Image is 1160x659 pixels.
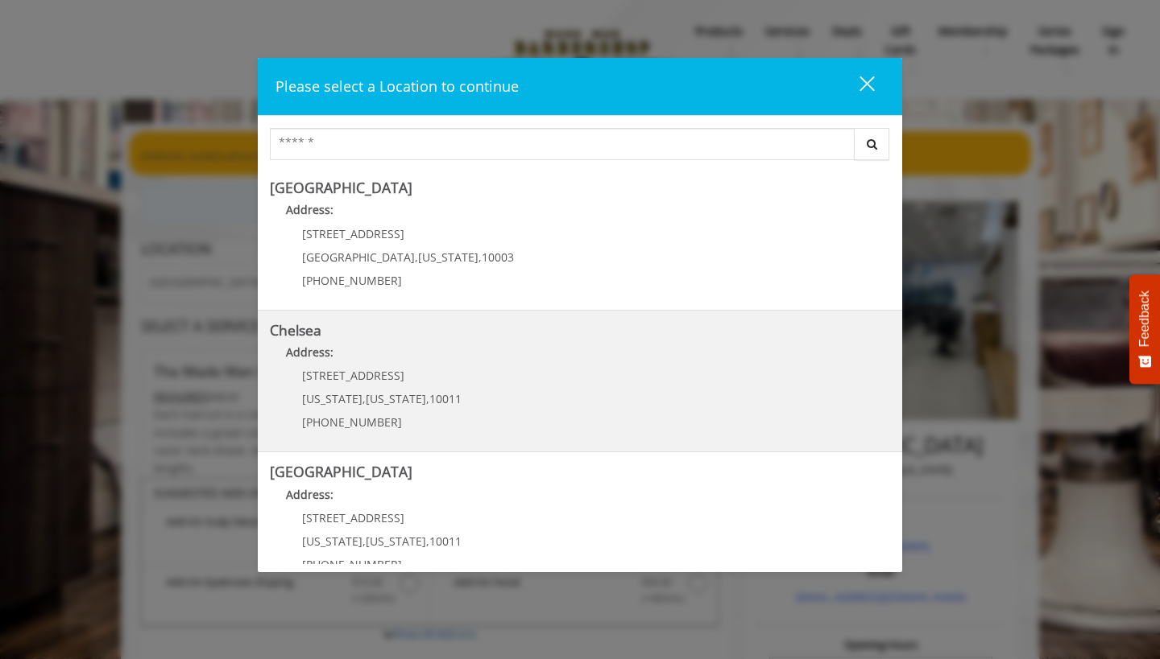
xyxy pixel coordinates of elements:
[1129,274,1160,384] button: Feedback - Show survey
[270,320,321,340] b: Chelsea
[270,128,890,168] div: Center Select
[1137,290,1152,347] span: Feedback
[482,249,514,265] span: 10003
[841,75,873,99] div: close dialog
[286,344,333,360] b: Address:
[302,414,402,430] span: [PHONE_NUMBER]
[426,391,429,406] span: ,
[302,391,362,406] span: [US_STATE]
[302,273,402,288] span: [PHONE_NUMBER]
[830,70,884,103] button: close dialog
[302,533,362,549] span: [US_STATE]
[415,249,418,265] span: ,
[429,533,462,549] span: 10011
[362,533,366,549] span: ,
[302,368,404,383] span: [STREET_ADDRESS]
[275,76,519,96] span: Please select a Location to continue
[863,138,881,150] i: Search button
[270,462,412,481] b: [GEOGRAPHIC_DATA]
[302,226,404,241] span: [STREET_ADDRESS]
[426,533,429,549] span: ,
[302,557,402,572] span: [PHONE_NUMBER]
[366,533,426,549] span: [US_STATE]
[302,249,415,265] span: [GEOGRAPHIC_DATA]
[270,128,855,160] input: Search Center
[362,391,366,406] span: ,
[302,510,404,525] span: [STREET_ADDRESS]
[286,487,333,502] b: Address:
[478,249,482,265] span: ,
[429,391,462,406] span: 10011
[366,391,426,406] span: [US_STATE]
[418,249,478,265] span: [US_STATE]
[270,178,412,197] b: [GEOGRAPHIC_DATA]
[286,202,333,217] b: Address:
